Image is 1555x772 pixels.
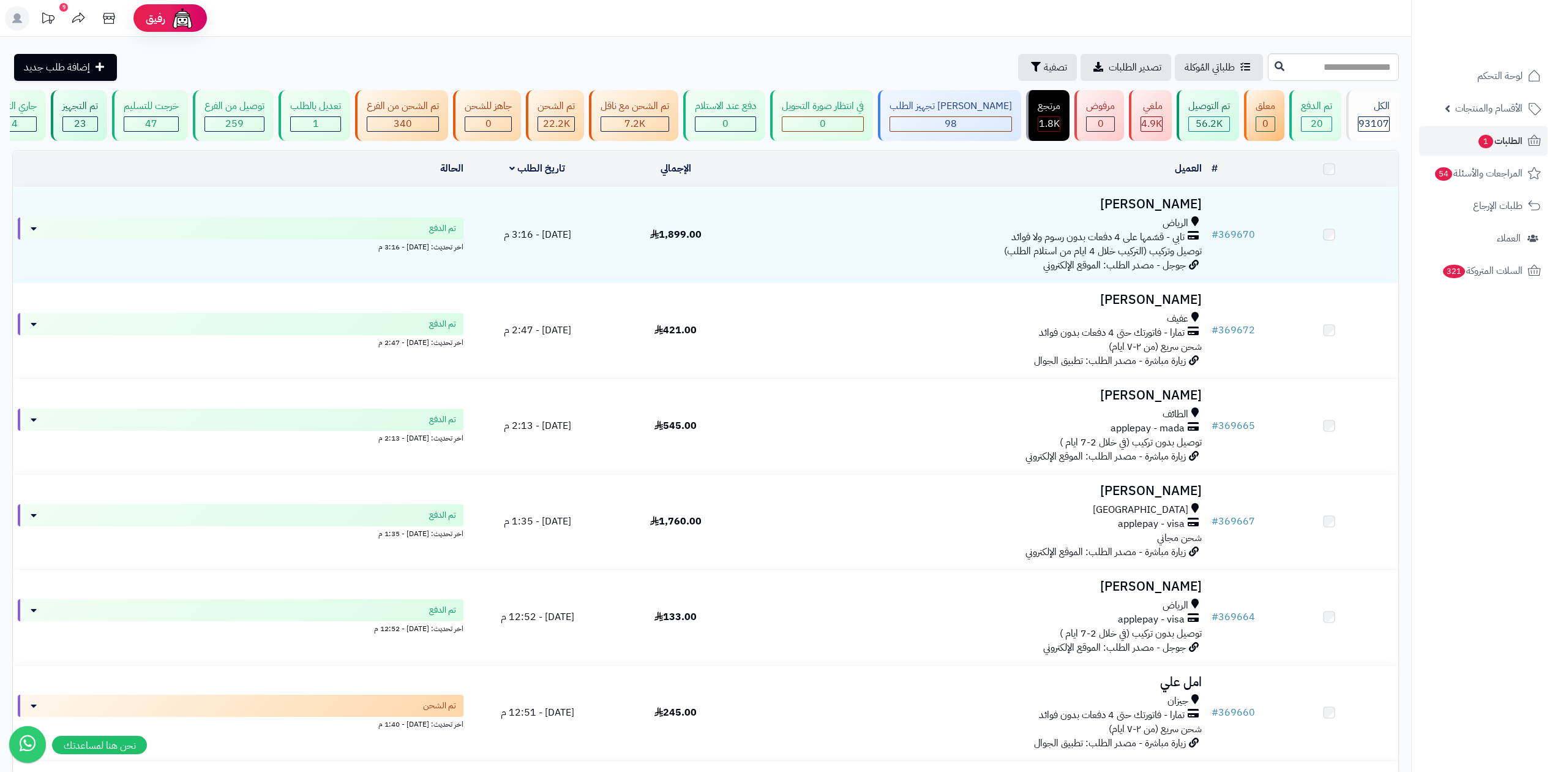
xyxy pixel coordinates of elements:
a: معلق 0 [1242,90,1287,141]
img: ai-face.png [170,6,195,31]
h3: [PERSON_NAME] [750,580,1202,594]
a: إضافة طلب جديد [14,54,117,81]
span: شحن سريع (من ٢-٧ ايام) [1109,722,1202,736]
span: [DATE] - 2:47 م [504,323,571,338]
a: تم الشحن 22.2K [523,90,586,141]
span: تصفية [1044,60,1067,75]
a: الإجمالي [661,161,691,176]
img: logo-2.png [1472,34,1543,60]
a: الطلبات1 [1419,126,1548,156]
span: 98 [945,116,957,131]
div: 23 [63,117,97,131]
span: [DATE] - 12:51 م [501,705,574,720]
div: دفع عند الاستلام [695,99,756,113]
span: 20 [1311,116,1323,131]
div: مرتجع [1038,99,1060,113]
div: اخر تحديث: [DATE] - 1:40 م [18,717,463,730]
div: [PERSON_NAME] تجهيز الطلب [890,99,1012,113]
div: 9 [59,3,68,12]
div: تم الشحن [538,99,575,113]
a: تم الشحن من الفرع 340 [353,90,451,141]
span: 1 [1478,135,1493,148]
a: تاريخ الطلب [509,161,565,176]
div: اخر تحديث: [DATE] - 12:52 م [18,621,463,634]
span: 545.00 [654,418,697,433]
span: # [1212,705,1218,720]
span: 23 [74,116,86,131]
span: 321 [1443,265,1465,278]
span: تصدير الطلبات [1109,60,1161,75]
a: مرتجع 1.8K [1024,90,1072,141]
div: تم التجهيز [62,99,98,113]
span: 93107 [1358,116,1389,131]
div: اخر تحديث: [DATE] - 2:47 م [18,335,463,348]
h3: امل علي [750,675,1202,689]
span: 1,899.00 [650,227,702,242]
span: 1,760.00 [650,514,702,529]
a: تصدير الطلبات [1081,54,1171,81]
div: 0 [695,117,755,131]
span: لوحة التحكم [1477,67,1523,85]
div: 47 [124,117,178,131]
a: السلات المتروكة321 [1419,256,1548,286]
div: اخر تحديث: [DATE] - 1:35 م [18,526,463,539]
a: ملغي 4.9K [1126,90,1174,141]
span: تمارا - فاتورتك حتى 4 دفعات بدون فوائد [1039,708,1185,722]
span: 47 [145,116,157,131]
div: تم الشحن من الفرع [367,99,439,113]
a: تعديل بالطلب 1 [276,90,353,141]
a: تم التجهيز 23 [48,90,110,141]
a: #369665 [1212,418,1255,433]
span: المراجعات والأسئلة [1434,165,1523,182]
span: 0 [1098,116,1104,131]
a: #369670 [1212,227,1255,242]
span: السلات المتروكة [1442,262,1523,279]
span: تمارا - فاتورتك حتى 4 دفعات بدون فوائد [1039,326,1185,340]
span: [DATE] - 3:16 م [504,227,571,242]
a: #369664 [1212,610,1255,624]
div: 56158 [1189,117,1229,131]
span: الطائف [1163,407,1188,422]
a: جاهز للشحن 0 [451,90,523,141]
a: [PERSON_NAME] تجهيز الطلب 98 [875,90,1024,141]
div: خرجت للتسليم [124,99,179,113]
a: تم الدفع 20 [1287,90,1344,141]
a: خرجت للتسليم 47 [110,90,190,141]
span: [GEOGRAPHIC_DATA] [1093,503,1188,517]
span: الرياض [1163,216,1188,230]
span: طلباتي المُوكلة [1185,60,1235,75]
span: 4.9K [1141,116,1162,131]
span: # [1212,418,1218,433]
span: 0 [1262,116,1268,131]
div: الكل [1358,99,1390,113]
a: #369660 [1212,705,1255,720]
a: المراجعات والأسئلة54 [1419,159,1548,188]
div: 1 [291,117,340,131]
span: إضافة طلب جديد [24,60,90,75]
h3: [PERSON_NAME] [750,388,1202,403]
div: تم الدفع [1301,99,1332,113]
span: عفيف [1167,312,1188,326]
div: 1769 [1038,117,1060,131]
div: 340 [367,117,438,131]
a: تحديثات المنصة [32,6,63,34]
span: رفيق [146,11,165,26]
a: # [1212,161,1218,176]
span: توصيل بدون تركيب (في خلال 2-7 ايام ) [1060,435,1202,450]
a: تم التوصيل 56.2K [1174,90,1242,141]
span: جوجل - مصدر الطلب: الموقع الإلكتروني [1043,258,1186,273]
a: دفع عند الاستلام 0 [681,90,768,141]
span: توصيل بدون تركيب (في خلال 2-7 ايام ) [1060,626,1202,641]
div: 0 [1256,117,1275,131]
span: الرياض [1163,599,1188,613]
span: العملاء [1497,230,1521,247]
div: 20 [1302,117,1332,131]
div: ملغي [1141,99,1163,113]
div: في انتظار صورة التحويل [782,99,864,113]
span: [DATE] - 1:35 م [504,514,571,529]
a: تم الشحن مع ناقل 7.2K [586,90,681,141]
a: طلبات الإرجاع [1419,191,1548,221]
a: #369672 [1212,323,1255,338]
span: تابي - قسّمها على 4 دفعات بدون رسوم ولا فوائد [1011,230,1185,244]
span: [DATE] - 2:13 م [504,418,571,433]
